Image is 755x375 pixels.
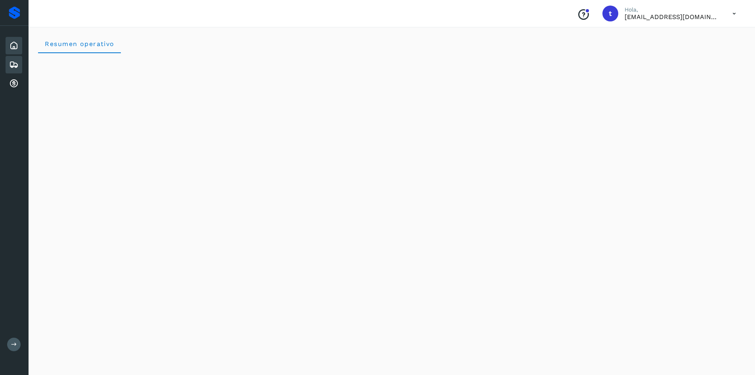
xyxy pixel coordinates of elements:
[625,6,720,13] p: Hola,
[44,40,115,48] span: Resumen operativo
[6,37,22,54] div: Inicio
[6,75,22,92] div: Cuentas por cobrar
[625,13,720,21] p: teamgcabrera@traffictech.com
[6,56,22,73] div: Embarques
